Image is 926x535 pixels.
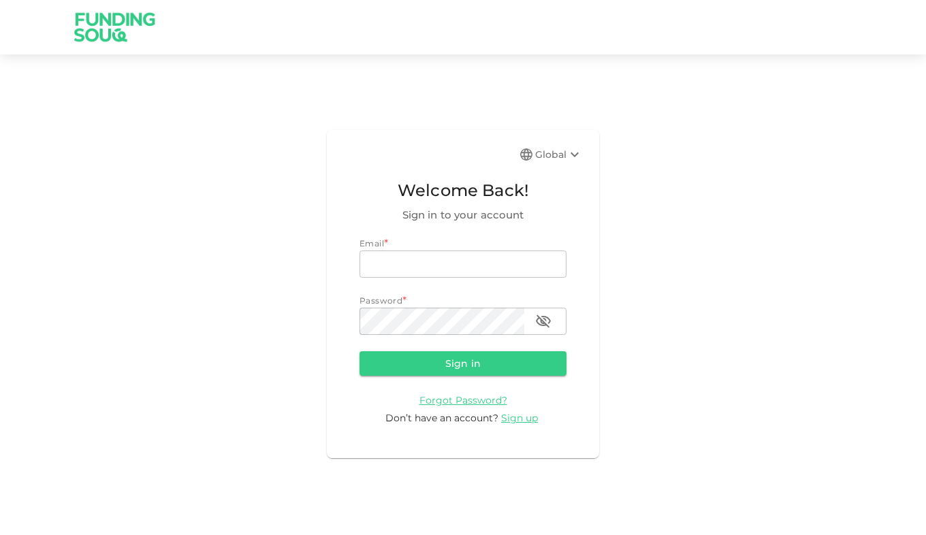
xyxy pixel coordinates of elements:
button: Sign in [360,351,566,376]
input: email [360,250,566,278]
span: Welcome Back! [360,178,566,204]
span: Email [360,238,384,248]
span: Forgot Password? [419,394,507,406]
input: password [360,308,524,335]
span: Password [360,295,402,306]
span: Don’t have an account? [385,412,498,424]
a: Forgot Password? [419,393,507,406]
div: Global [535,146,583,163]
span: Sign up [501,412,538,424]
span: Sign in to your account [360,207,566,223]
